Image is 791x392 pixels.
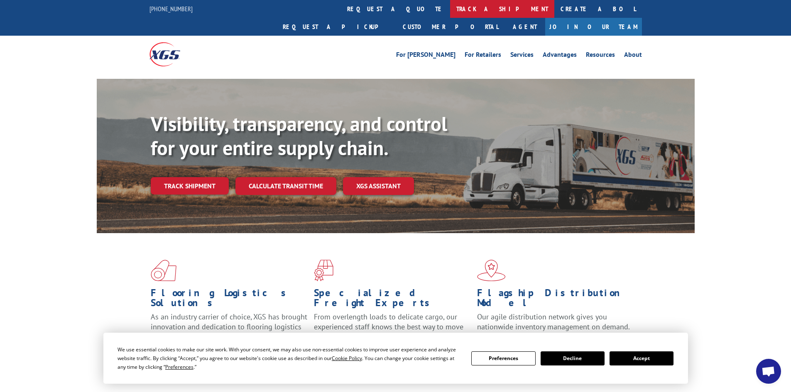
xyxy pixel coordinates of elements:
[151,260,176,281] img: xgs-icon-total-supply-chain-intelligence-red
[543,51,577,61] a: Advantages
[332,355,362,362] span: Cookie Policy
[118,345,461,371] div: We use essential cookies to make our site work. With your consent, we may also use non-essential ...
[756,359,781,384] div: Open chat
[314,288,471,312] h1: Specialized Freight Experts
[504,18,545,36] a: Agent
[610,351,673,365] button: Accept
[465,51,501,61] a: For Retailers
[314,260,333,281] img: xgs-icon-focused-on-flooring-red
[151,288,308,312] h1: Flooring Logistics Solutions
[397,18,504,36] a: Customer Portal
[510,51,534,61] a: Services
[624,51,642,61] a: About
[545,18,642,36] a: Join Our Team
[235,177,336,195] a: Calculate transit time
[151,177,229,195] a: Track shipment
[277,18,397,36] a: Request a pickup
[103,333,688,384] div: Cookie Consent Prompt
[586,51,615,61] a: Resources
[314,312,471,349] p: From overlength loads to delicate cargo, our experienced staff knows the best way to move your fr...
[471,351,535,365] button: Preferences
[396,51,455,61] a: For [PERSON_NAME]
[165,363,193,370] span: Preferences
[477,260,506,281] img: xgs-icon-flagship-distribution-model-red
[149,5,193,13] a: [PHONE_NUMBER]
[343,177,414,195] a: XGS ASSISTANT
[151,111,447,161] b: Visibility, transparency, and control for your entire supply chain.
[477,312,630,331] span: Our agile distribution network gives you nationwide inventory management on demand.
[541,351,605,365] button: Decline
[151,312,307,341] span: As an industry carrier of choice, XGS has brought innovation and dedication to flooring logistics...
[477,288,634,312] h1: Flagship Distribution Model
